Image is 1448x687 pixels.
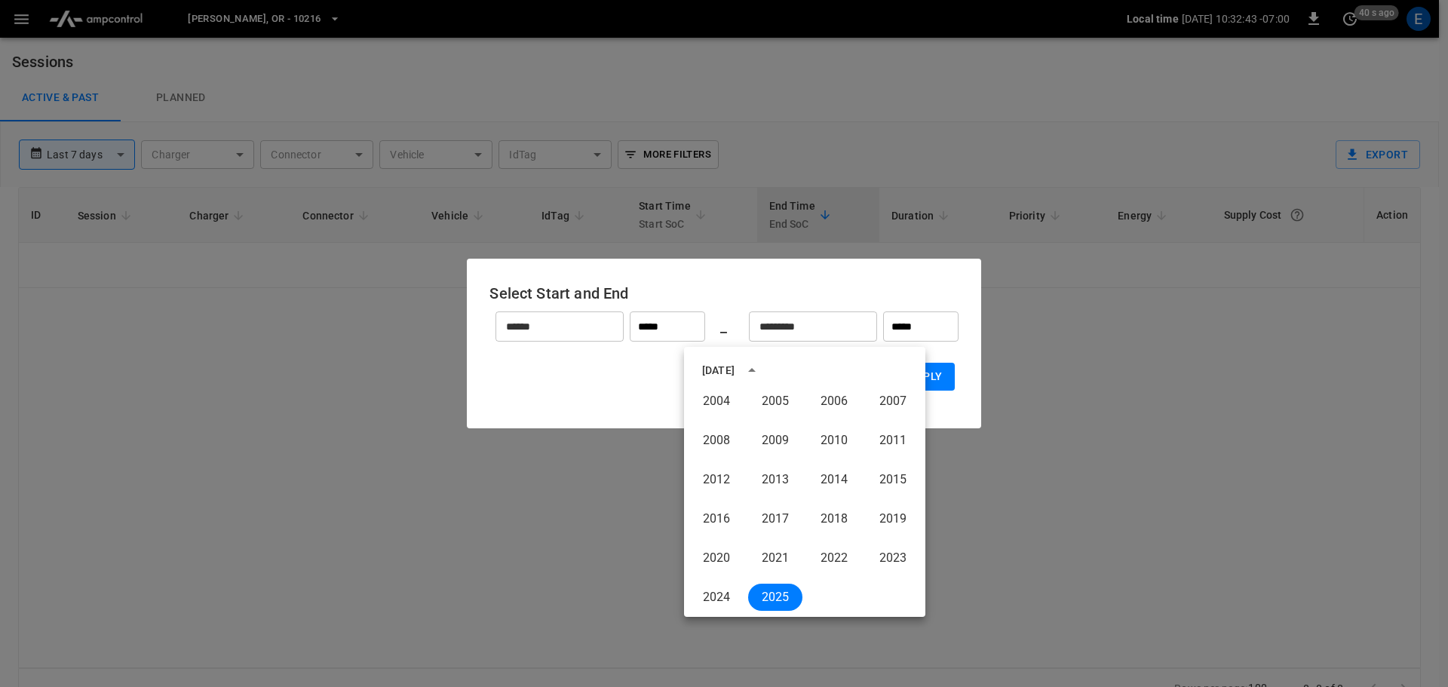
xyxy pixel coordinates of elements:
[866,388,920,415] button: 2007
[702,363,735,379] div: [DATE]
[689,427,744,454] button: 2008
[866,505,920,532] button: 2019
[866,466,920,493] button: 2015
[807,466,861,493] button: 2014
[807,505,861,532] button: 2018
[720,314,727,339] h6: _
[866,544,920,572] button: 2023
[748,584,802,611] button: 2025
[748,427,802,454] button: 2009
[748,388,802,415] button: 2005
[748,466,802,493] button: 2013
[748,505,802,532] button: 2017
[689,466,744,493] button: 2012
[689,388,744,415] button: 2004
[689,544,744,572] button: 2020
[689,505,744,532] button: 2016
[807,544,861,572] button: 2022
[489,281,958,305] h6: Select Start and End
[866,427,920,454] button: 2011
[739,357,765,383] button: year view is open, switch to calendar view
[748,544,802,572] button: 2021
[807,427,861,454] button: 2010
[689,584,744,611] button: 2024
[807,388,861,415] button: 2006
[897,363,955,391] button: Apply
